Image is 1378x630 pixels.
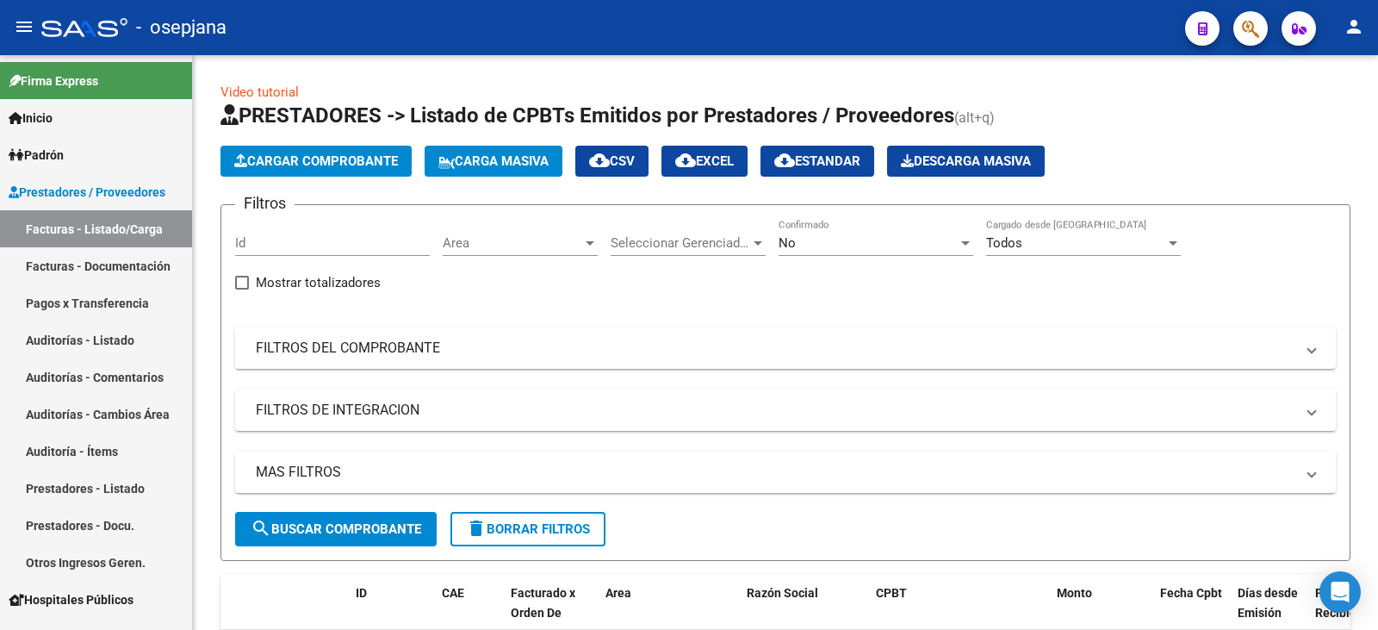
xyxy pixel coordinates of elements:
[220,103,954,128] span: PRESTADORES -> Listado de CPBTs Emitidos por Prestadores / Proveedores
[235,327,1336,369] mat-expansion-panel-header: FILTROS DEL COMPROBANTE
[251,521,421,537] span: Buscar Comprobante
[774,150,795,171] mat-icon: cloud_download
[887,146,1045,177] app-download-masive: Descarga masiva de comprobantes (adjuntos)
[675,153,734,169] span: EXCEL
[235,452,1336,493] mat-expansion-panel-header: MAS FILTROS
[876,586,907,600] span: CPBT
[136,9,227,47] span: - osepjana
[234,153,398,169] span: Cargar Comprobante
[443,235,582,251] span: Area
[9,590,133,609] span: Hospitales Públicos
[9,183,165,202] span: Prestadores / Proveedores
[986,235,1022,251] span: Todos
[450,512,605,546] button: Borrar Filtros
[760,146,874,177] button: Estandar
[511,586,575,620] span: Facturado x Orden De
[779,235,796,251] span: No
[256,272,381,293] span: Mostrar totalizadores
[661,146,748,177] button: EXCEL
[256,401,1294,420] mat-panel-title: FILTROS DE INTEGRACION
[251,518,271,539] mat-icon: search
[425,146,562,177] button: Carga Masiva
[901,153,1031,169] span: Descarga Masiva
[220,146,412,177] button: Cargar Comprobante
[466,518,487,539] mat-icon: delete
[256,463,1294,482] mat-panel-title: MAS FILTROS
[589,153,635,169] span: CSV
[954,109,995,126] span: (alt+q)
[747,586,818,600] span: Razón Social
[1344,16,1364,37] mat-icon: person
[675,150,696,171] mat-icon: cloud_download
[220,84,299,100] a: Video tutorial
[575,146,649,177] button: CSV
[611,235,750,251] span: Seleccionar Gerenciador
[356,586,367,600] span: ID
[9,72,98,90] span: Firma Express
[235,512,437,546] button: Buscar Comprobante
[887,146,1045,177] button: Descarga Masiva
[256,339,1294,358] mat-panel-title: FILTROS DEL COMPROBANTE
[1319,571,1361,613] div: Open Intercom Messenger
[14,16,34,37] mat-icon: menu
[235,390,1336,431] mat-expansion-panel-header: FILTROS DE INTEGRACION
[1160,586,1222,600] span: Fecha Cpbt
[9,109,53,128] span: Inicio
[466,521,590,537] span: Borrar Filtros
[1238,586,1298,620] span: Días desde Emisión
[1057,586,1092,600] span: Monto
[774,153,860,169] span: Estandar
[442,586,464,600] span: CAE
[605,586,631,600] span: Area
[1315,586,1363,620] span: Fecha Recibido
[438,153,549,169] span: Carga Masiva
[589,150,610,171] mat-icon: cloud_download
[235,191,295,215] h3: Filtros
[9,146,64,165] span: Padrón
